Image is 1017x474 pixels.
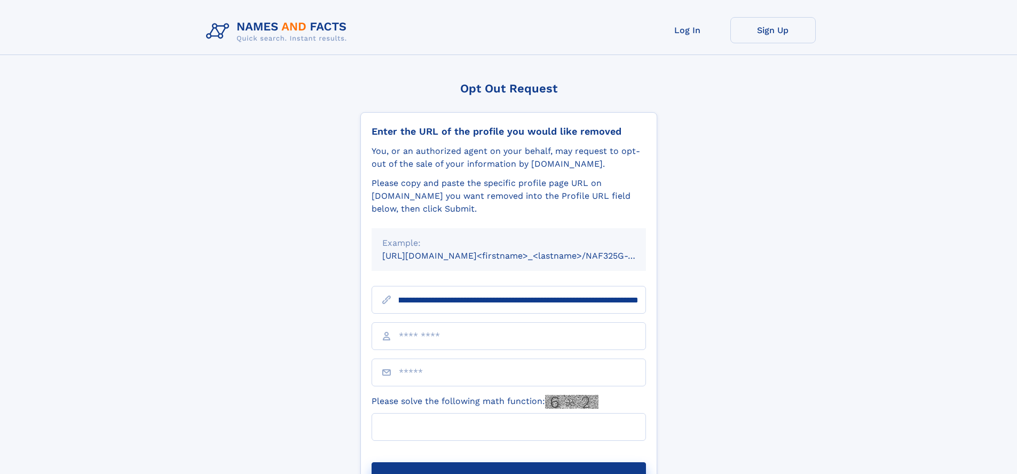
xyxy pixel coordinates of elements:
[382,237,635,250] div: Example:
[372,177,646,215] div: Please copy and paste the specific profile page URL on [DOMAIN_NAME] you want removed into the Pr...
[645,17,730,43] a: Log In
[372,126,646,137] div: Enter the URL of the profile you would like removed
[730,17,816,43] a: Sign Up
[372,395,598,409] label: Please solve the following math function:
[382,251,666,261] small: [URL][DOMAIN_NAME]<firstname>_<lastname>/NAF325G-xxxxxxxx
[360,82,657,95] div: Opt Out Request
[372,145,646,170] div: You, or an authorized agent on your behalf, may request to opt-out of the sale of your informatio...
[202,17,356,46] img: Logo Names and Facts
